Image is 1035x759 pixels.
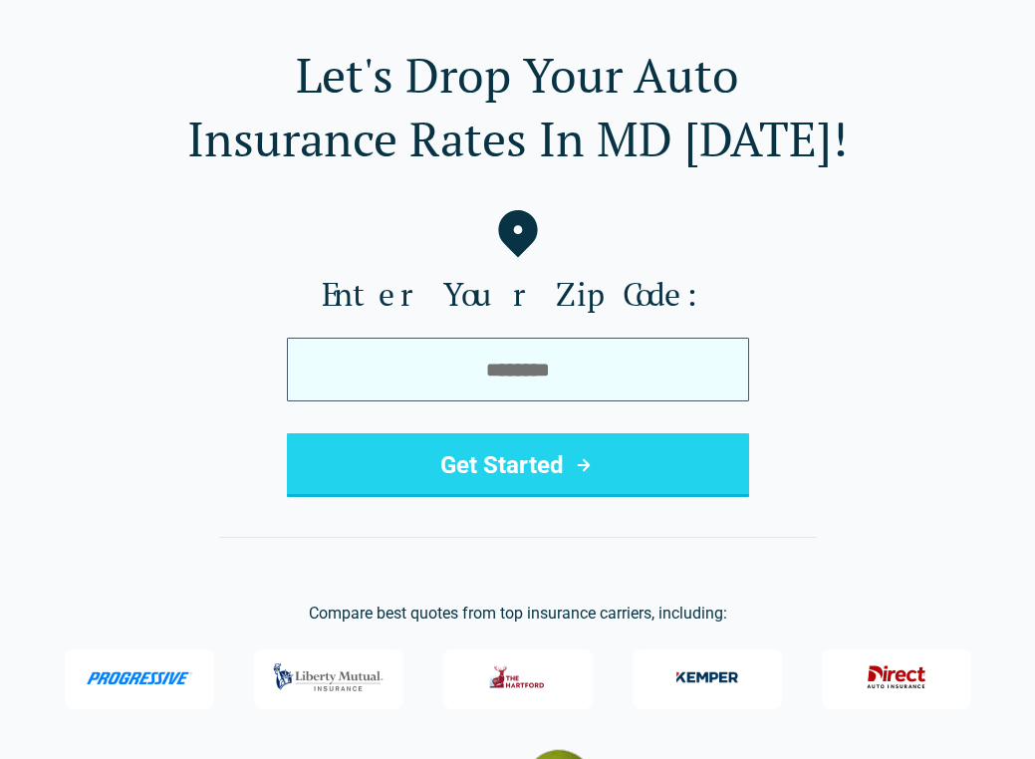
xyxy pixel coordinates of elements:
img: Liberty Mutual [268,653,388,701]
img: Kemper [667,656,747,698]
p: Compare best quotes from top insurance carriers, including: [32,602,1003,626]
label: Enter Your Zip Code: [32,274,1003,314]
img: Direct General [857,656,936,698]
button: Get Started [287,433,749,497]
img: The Hartford [478,656,558,698]
h1: Let's Drop Your Auto Insurance Rates In MD [DATE]! [32,43,1003,170]
img: Progressive [86,671,192,685]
